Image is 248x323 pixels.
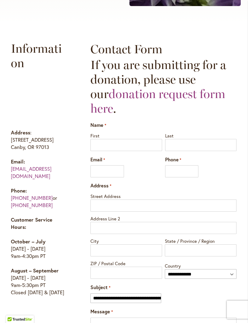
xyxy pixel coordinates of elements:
[11,202,53,209] a: [PHONE_NUMBER]
[11,187,27,194] strong: Phone:
[11,165,51,180] a: [EMAIL_ADDRESS][DOMAIN_NAME]
[11,129,30,136] strong: Address
[90,284,110,291] label: Subject
[90,87,225,116] a: donation request form here
[90,259,162,267] label: ZIP / Postal Code
[11,267,67,296] p: [DATE] - [DATE] 9am-5:30pm PT Closed [DATE] & [DATE]
[165,236,237,244] label: State / Province / Region
[90,131,162,139] label: First
[90,156,105,163] label: Email
[11,267,59,274] strong: August – September
[11,41,67,70] h2: Information
[90,214,237,222] label: Address Line 2
[90,182,111,189] legend: Address
[90,42,237,56] h2: Contact Form
[165,131,237,139] label: Last
[11,238,67,260] p: [DATE] - [DATE] 9am-4:30pm PT
[11,187,67,209] p: or
[11,129,67,151] p: : [STREET_ADDRESS] Canby, OR 97013
[90,122,106,129] legend: Name
[11,158,25,165] strong: Email:
[11,77,67,123] iframe: Swan Island Dahlias on Google Maps
[165,156,181,163] label: Phone
[11,216,52,230] strong: Customer Service Hours:
[11,238,45,245] strong: October – July
[90,192,237,199] label: Street Address
[11,194,53,201] a: [PHONE_NUMBER]
[90,236,162,244] label: City
[90,58,237,116] h2: If you are submitting for a donation, please use our .
[165,261,237,269] label: Country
